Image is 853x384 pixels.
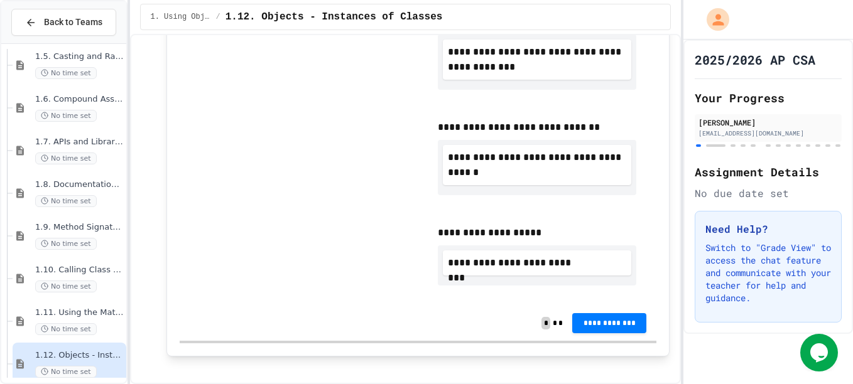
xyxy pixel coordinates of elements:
span: No time set [35,110,97,122]
span: No time set [35,67,97,79]
div: No due date set [695,186,842,201]
h2: Your Progress [695,89,842,107]
h1: 2025/2026 AP CSA [695,51,815,68]
span: 1.12. Objects - Instances of Classes [225,9,443,24]
span: No time set [35,366,97,378]
iframe: chat widget [800,334,840,371]
h2: Assignment Details [695,163,842,181]
span: No time set [35,280,97,292]
span: 1.6. Compound Assignment Operators [35,94,124,105]
button: Back to Teams [11,9,116,36]
span: 1. Using Objects and Methods [151,12,211,22]
span: 1.12. Objects - Instances of Classes [35,350,124,361]
span: 1.10. Calling Class Methods [35,265,124,275]
span: Back to Teams [44,16,102,29]
span: 1.8. Documentation with Comments and Preconditions [35,179,124,190]
span: / [216,12,220,22]
span: 1.9. Method Signatures [35,222,124,233]
h3: Need Help? [705,221,831,237]
div: [EMAIL_ADDRESS][DOMAIN_NAME] [698,129,838,138]
span: 1.7. APIs and Libraries [35,137,124,147]
span: 1.11. Using the Math Class [35,307,124,318]
div: My Account [693,5,732,34]
span: 1.5. Casting and Ranges of Values [35,51,124,62]
span: No time set [35,238,97,250]
span: No time set [35,195,97,207]
span: No time set [35,152,97,164]
p: Switch to "Grade View" to access the chat feature and communicate with your teacher for help and ... [705,242,831,304]
div: [PERSON_NAME] [698,117,838,128]
span: No time set [35,323,97,335]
